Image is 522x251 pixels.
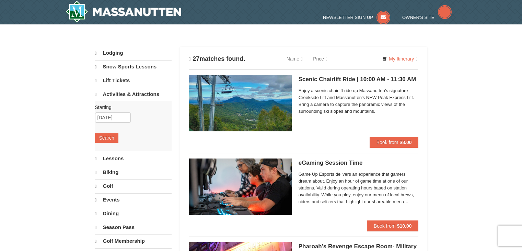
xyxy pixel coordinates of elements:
a: Massanutten Resort [66,1,182,23]
a: Snow Sports Lessons [95,60,172,73]
button: Book from $10.00 [367,220,419,231]
a: Activities & Attractions [95,88,172,101]
a: Name [281,52,308,66]
span: Newsletter Sign Up [323,15,373,20]
button: Search [95,133,118,143]
a: Season Pass [95,221,172,234]
strong: $8.00 [399,140,411,145]
img: Massanutten Resort Logo [66,1,182,23]
a: Biking [95,166,172,179]
span: Game Up Esports delivers an experience that gamers dream about. Enjoy an hour of game time at one... [299,171,419,205]
a: Owner's Site [402,15,452,20]
span: Book from [376,140,398,145]
a: Events [95,193,172,206]
a: My Itinerary [378,54,422,64]
span: Enjoy a scenic chairlift ride up Massanutten’s signature Creekside Lift and Massanutten's NEW Pea... [299,87,419,115]
a: Price [308,52,333,66]
a: Dining [95,207,172,220]
span: Owner's Site [402,15,434,20]
h5: Pharoah's Revenge Escape Room- Military [299,243,419,250]
img: 19664770-34-0b975b5b.jpg [189,159,292,215]
h5: eGaming Session Time [299,160,419,166]
strong: $10.00 [397,223,412,229]
button: Book from $8.00 [370,137,419,148]
a: Lessons [95,152,172,165]
a: Lodging [95,47,172,59]
a: Golf [95,179,172,193]
img: 24896431-1-a2e2611b.jpg [189,75,292,131]
a: Newsletter Sign Up [323,15,390,20]
h5: Scenic Chairlift Ride | 10:00 AM - 11:30 AM [299,76,419,83]
span: Book from [374,223,396,229]
a: Lift Tickets [95,74,172,87]
a: Golf Membership [95,234,172,248]
label: Starting [95,104,166,111]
